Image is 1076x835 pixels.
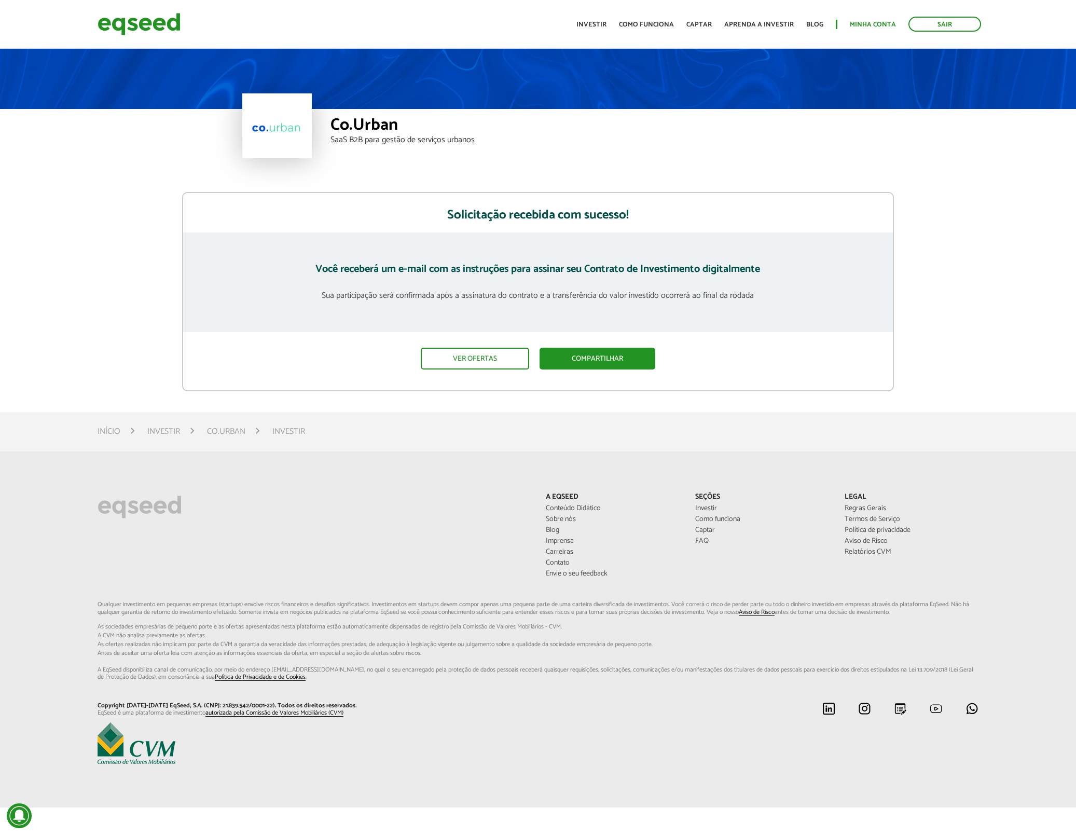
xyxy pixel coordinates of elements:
a: Regras Gerais [845,505,978,512]
a: Sair [908,17,981,32]
a: Política de privacidade [845,527,978,534]
p: A EqSeed [546,493,680,502]
a: Carreiras [546,549,680,556]
img: youtube.svg [930,702,943,715]
img: instagram.svg [858,702,871,715]
a: Relatórios CVM [845,549,978,556]
span: As sociedades empresárias de pequeno porte e as ofertas apresentadas nesta plataforma estão aut... [98,624,978,630]
img: EqSeed é uma plataforma de investimento autorizada pela Comissão de Valores Mobiliários (CVM) [98,722,175,764]
a: Política de Privacidade e de Cookies [215,674,306,681]
a: Envie o seu feedback [546,570,680,578]
a: Minha conta [850,21,896,28]
a: Investir [147,428,180,436]
a: Aprenda a investir [724,21,794,28]
a: Como funciona [695,516,829,523]
a: Aviso de Risco [845,538,978,545]
img: blog.svg [894,702,907,715]
li: Investir [272,425,305,439]
span: Antes de aceitar uma oferta leia com atenção as informações essenciais da oferta, em especial... [98,650,978,656]
a: Blog [806,21,823,28]
p: EqSeed é uma plataforma de investimento [98,709,530,717]
a: Sobre nós [546,516,680,523]
span: A CVM não analisa previamente as ofertas. [98,633,978,639]
a: Captar [695,527,829,534]
p: Qualquer investimento em pequenas empresas (startups) envolve riscos financeiros e desafios signi... [98,601,978,681]
a: Ver ofertas [421,348,529,369]
a: Início [98,428,120,436]
a: autorizada pela Comissão de Valores Mobiliários (CVM) [205,710,343,717]
a: Investir [695,505,829,512]
a: Como funciona [619,21,674,28]
img: whatsapp.svg [965,702,978,715]
img: EqSeed [98,10,181,38]
span: As ofertas realizadas não implicam por parte da CVM a garantia da veracidade das informações p... [98,641,978,648]
p: Copyright [DATE]-[DATE] EqSeed, S.A. (CNPJ: 21.839.542/0001-22). Todos os direitos reservados. [98,702,530,709]
a: Compartilhar [540,348,655,369]
a: Conteúdo Didático [546,505,680,512]
div: Co.Urban [330,117,834,136]
a: Investir [576,21,606,28]
a: Contato [546,559,680,567]
a: Termos de Serviço [845,516,978,523]
h3: Você receberá um e-mail com as instruções para assinar seu Contrato de Investimento digitalmente [235,264,842,275]
a: Aviso de Risco [739,609,775,616]
a: Co.Urban [207,428,245,436]
h2: Solicitação recebida com sucesso! [183,193,893,232]
p: Seções [695,493,829,502]
a: Blog [546,527,680,534]
img: linkedin.svg [822,702,835,715]
a: Imprensa [546,538,680,545]
a: FAQ [695,538,829,545]
a: Captar [686,21,712,28]
p: Sua participação será confirmada após a assinatura do contrato e a transferência do valor investi... [235,291,842,300]
div: SaaS B2B para gestão de serviços urbanos [330,136,834,144]
img: EqSeed Logo [98,493,182,521]
p: Legal [845,493,978,502]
